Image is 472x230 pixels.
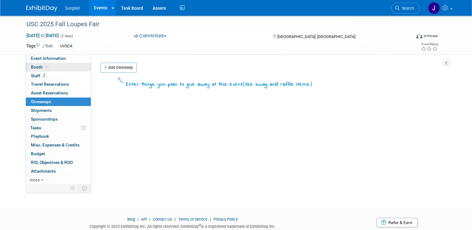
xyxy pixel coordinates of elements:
[26,72,91,80] a: Staff2
[148,217,152,222] span: |
[46,65,49,69] i: Booth reservation complete
[26,222,338,229] div: Copyright © 2025 ExhibitDay, Inc. All rights reserved. ExhibitDay is a registered trademark of Ex...
[78,184,91,192] td: Toggle Event Tabs
[31,151,45,156] span: Budget
[428,2,440,14] img: Jason Mayosky
[31,134,49,139] span: Playbook
[26,89,91,97] a: Asset Reservations
[31,160,73,165] span: ROI, Objectives & ROO
[31,90,68,95] span: Asset Reservations
[26,98,91,106] a: Giveaways
[173,217,177,222] span: |
[377,32,438,42] div: Event Format
[178,217,207,222] a: Terms of Service
[26,167,91,175] a: Attachments
[26,43,53,50] td: Tags
[40,33,46,38] span: to
[26,150,91,158] a: Budget
[31,73,46,78] span: Staff
[310,81,313,87] span: )
[141,217,147,222] a: API
[26,80,91,89] a: Travel Reservations
[136,217,140,222] span: |
[31,56,66,61] span: Event Information
[31,82,69,87] span: Travel Reservations
[400,6,414,11] span: Search
[391,3,420,14] a: Search
[31,169,56,174] span: Attachments
[26,115,91,123] a: Sponsorships
[153,217,172,222] a: Contact Us
[277,34,355,39] span: [GEOGRAPHIC_DATA], [GEOGRAPHIC_DATA]
[208,217,212,222] span: |
[416,33,422,38] img: Format-Inperson.png
[26,176,91,184] a: more
[100,63,137,73] a: Add Giveaway
[26,132,91,141] a: Playbook
[58,43,74,50] div: UVSCA
[26,33,59,38] span: [DATE] [DATE]
[30,125,41,130] span: Tasks
[127,217,135,222] a: Blog
[423,34,438,38] div: In-Person
[26,63,91,71] a: Booth
[24,19,403,30] div: USC 2025 Fall Loupes Fair
[26,141,91,149] a: Misc. Expenses & Credits
[31,117,58,122] span: Sponsorships
[421,43,438,46] div: Event Rating
[31,108,52,113] span: Shipments
[67,184,78,192] td: Personalize Event Tab Strip
[31,99,51,104] span: Giveaways
[60,34,73,38] span: (2 days)
[65,6,80,11] span: Surgitel
[26,124,91,132] a: Tasks
[243,81,246,87] span: (
[213,217,238,222] a: Privacy Policy
[26,54,91,63] a: Event Information
[26,5,57,12] img: ExhibitDay
[132,33,169,39] button: Committed
[42,44,53,48] a: Edit
[199,223,201,227] sup: ®
[31,65,50,69] span: Booth
[126,80,313,89] div: Enter things you plan to give away at this event like swag and raffle items
[26,106,91,115] a: Shipments
[26,158,91,167] a: ROI, Objectives & ROO
[376,218,417,227] a: Refer & Earn
[30,177,40,182] span: more
[31,142,80,147] span: Misc. Expenses & Credits
[42,73,46,78] span: 2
